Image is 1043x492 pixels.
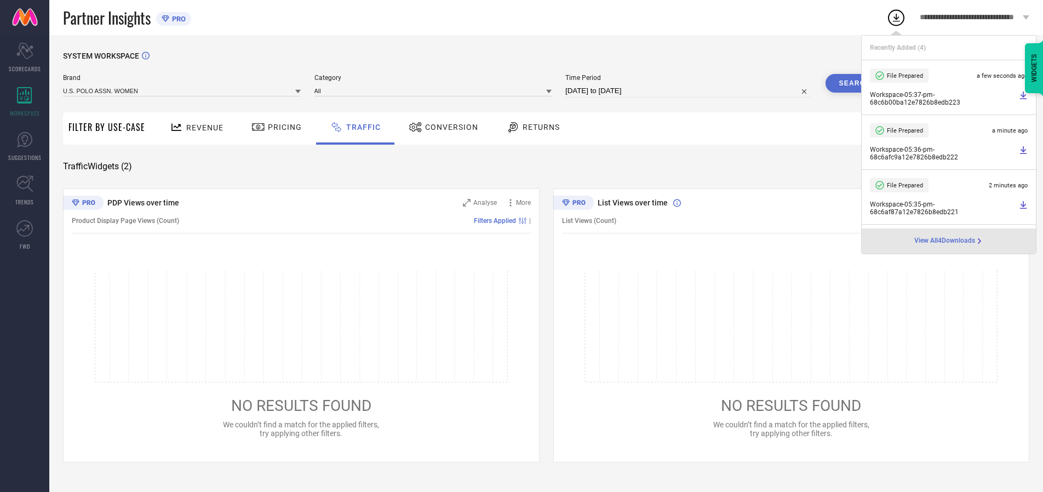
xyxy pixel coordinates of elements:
[9,65,41,73] span: SCORECARDS
[474,217,516,225] span: Filters Applied
[463,199,471,207] svg: Zoom
[314,74,552,82] span: Category
[870,91,1016,106] span: Workspace - 05:37-pm - 68c6b00ba12e7826b8edb223
[1019,201,1028,216] a: Download
[63,52,139,60] span: SYSTEM WORKSPACE
[1019,146,1028,161] a: Download
[20,242,30,250] span: FWD
[72,217,179,225] span: Product Display Page Views (Count)
[529,217,531,225] span: |
[870,146,1016,161] span: Workspace - 05:36-pm - 68c6afc9a12e7826b8edb222
[169,15,186,23] span: PRO
[977,72,1028,79] span: a few seconds ago
[914,237,984,245] a: View All4Downloads
[346,123,381,131] span: Traffic
[223,420,379,438] span: We couldn’t find a match for the applied filters, try applying other filters.
[886,8,906,27] div: Open download list
[63,74,301,82] span: Brand
[1019,91,1028,106] a: Download
[15,198,34,206] span: TRENDS
[565,74,812,82] span: Time Period
[914,237,984,245] div: Open download page
[914,237,975,245] span: View All 4 Downloads
[63,7,151,29] span: Partner Insights
[63,196,104,212] div: Premium
[598,198,668,207] span: List Views over time
[887,72,923,79] span: File Prepared
[565,84,812,98] input: Select time period
[8,153,42,162] span: SUGGESTIONS
[887,182,923,189] span: File Prepared
[473,199,497,207] span: Analyse
[63,161,132,172] span: Traffic Widgets ( 2 )
[231,397,371,415] span: NO RESULTS FOUND
[562,217,616,225] span: List Views (Count)
[186,123,224,132] span: Revenue
[10,109,40,117] span: WORKSPACE
[268,123,302,131] span: Pricing
[826,74,885,93] button: Search
[713,420,869,438] span: We couldn’t find a match for the applied filters, try applying other filters.
[721,397,861,415] span: NO RESULTS FOUND
[516,199,531,207] span: More
[107,198,179,207] span: PDP Views over time
[887,127,923,134] span: File Prepared
[989,182,1028,189] span: 2 minutes ago
[553,196,594,212] div: Premium
[992,127,1028,134] span: a minute ago
[425,123,478,131] span: Conversion
[68,121,145,134] span: Filter By Use-Case
[523,123,560,131] span: Returns
[870,201,1016,216] span: Workspace - 05:35-pm - 68c6af87a12e7826b8edb221
[870,44,926,52] span: Recently Added ( 4 )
